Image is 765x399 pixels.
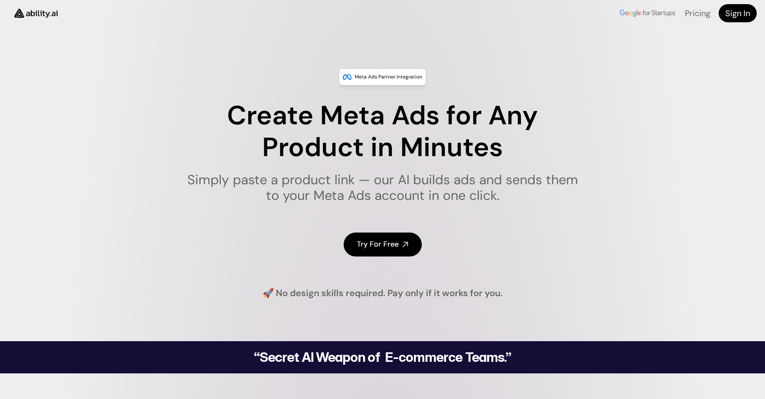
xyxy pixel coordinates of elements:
[685,8,710,19] a: Pricing
[182,100,583,164] h1: Create Meta Ads for Any Product in Minutes
[355,73,422,81] p: Meta Ads Partner Integration
[263,287,502,300] h4: 🚀 No design skills required. Pay only if it works for you.
[725,7,750,19] h4: Sign In
[182,172,583,204] h1: Simply paste a product link — our AI builds ads and sends them to your Meta Ads account in one cl...
[719,4,757,22] a: Sign In
[344,233,422,256] a: Try For Free
[233,351,532,364] h2: “Secret AI Weapon of E-commerce Teams.”
[357,239,399,249] h4: Try For Free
